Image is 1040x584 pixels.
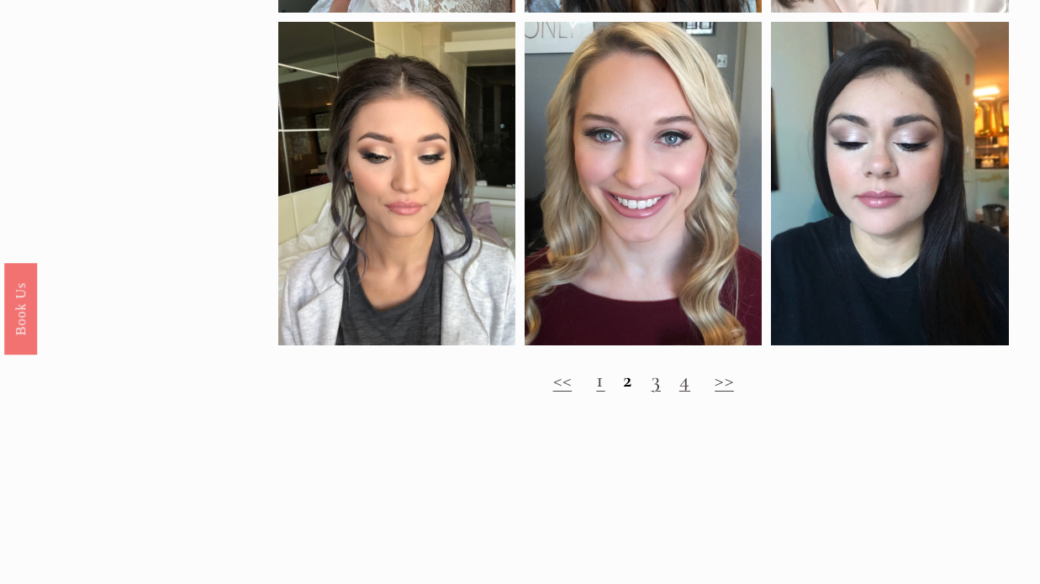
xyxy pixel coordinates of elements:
a: 3 [652,366,661,392]
a: >> [715,366,734,392]
a: 1 [596,366,604,392]
strong: 2 [623,366,632,392]
a: 4 [679,366,690,392]
a: Book Us [4,262,37,354]
a: << [553,366,573,392]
